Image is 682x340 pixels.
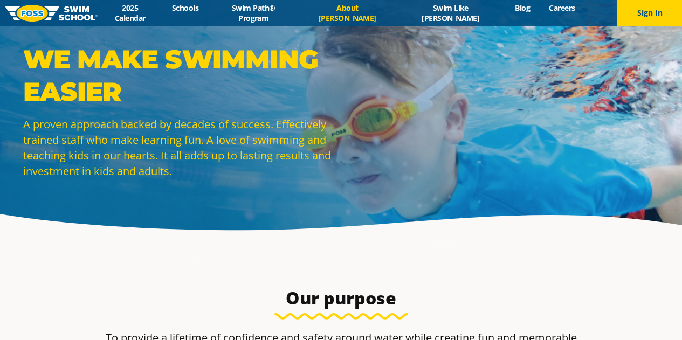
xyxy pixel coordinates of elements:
a: Blog [506,3,540,13]
a: About [PERSON_NAME] [299,3,396,23]
p: WE MAKE SWIMMING EASIER [23,43,336,108]
a: Schools [163,3,208,13]
a: Swim Like [PERSON_NAME] [396,3,506,23]
p: A proven approach backed by decades of success. Effectively trained staff who make learning fun. ... [23,116,336,179]
a: Swim Path® Program [208,3,299,23]
h3: Our purpose [87,287,596,309]
a: Careers [540,3,584,13]
a: 2025 Calendar [98,3,163,23]
img: FOSS Swim School Logo [5,5,98,22]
